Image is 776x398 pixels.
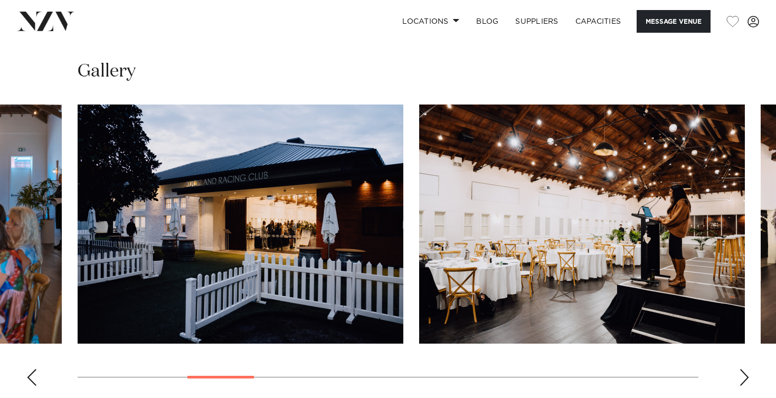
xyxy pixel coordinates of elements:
button: Message Venue [637,10,711,33]
img: nzv-logo.png [17,12,74,31]
a: Capacities [567,10,630,33]
swiper-slide: 4 / 17 [78,105,403,344]
swiper-slide: 5 / 17 [419,105,745,344]
a: BLOG [468,10,507,33]
a: Locations [394,10,468,33]
a: SUPPLIERS [507,10,566,33]
h2: Gallery [78,60,136,83]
